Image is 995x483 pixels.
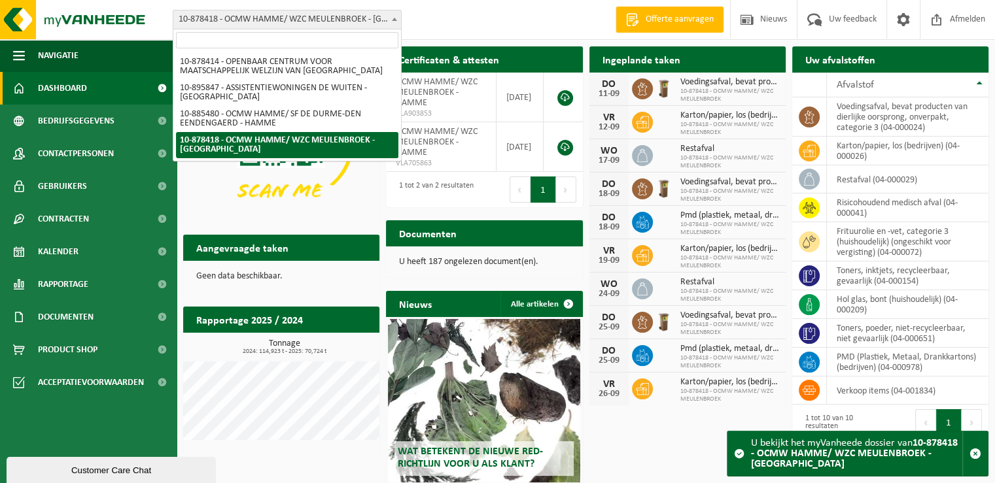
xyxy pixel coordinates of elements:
[38,301,94,333] span: Documenten
[915,409,936,435] button: Previous
[38,39,79,72] span: Navigatie
[176,54,398,80] li: 10-878414 - OPENBAAR CENTRUM VOOR MAATSCHAPPELIJK WELZIJN VAN [GEOGRAPHIC_DATA]
[680,121,779,137] span: 10-878418 - OCMW HAMME/ WZC MEULENBROEK
[596,112,622,123] div: VR
[497,122,544,172] td: [DATE]
[596,179,622,190] div: DO
[680,377,779,388] span: Karton/papier, los (bedrijven)
[799,408,884,437] div: 1 tot 10 van 10 resultaten
[38,268,88,301] span: Rapportage
[173,10,402,29] span: 10-878418 - OCMW HAMME/ WZC MEULENBROEK - HAMME
[7,454,218,483] iframe: chat widget
[183,307,316,332] h2: Rapportage 2025 / 2024
[596,146,622,156] div: WO
[827,319,988,348] td: toners, poeder, niet-recycleerbaar, niet gevaarlijk (04-000651)
[38,235,79,268] span: Kalender
[827,348,988,376] td: PMD (Plastiek, Metaal, Drankkartons) (bedrijven) (04-000978)
[396,77,478,108] span: OCMW HAMME/ WZC MEULENBROEK - HAMME
[751,438,958,469] strong: 10-878418 - OCMW HAMME/ WZC MEULENBROEK - [GEOGRAPHIC_DATA]
[38,72,87,105] span: Dashboard
[827,376,988,405] td: verkoop items (04-001834)
[388,319,580,482] a: Wat betekent de nieuwe RED-richtlijn voor u als klant?
[396,158,486,169] span: VLA705863
[398,446,543,469] span: Wat betekent de nieuwe RED-richtlijn voor u als klant?
[531,176,556,203] button: 1
[680,144,779,154] span: Restafval
[680,154,779,170] span: 10-878418 - OCMW HAMME/ WZC MEULENBROEK
[596,246,622,256] div: VR
[680,321,779,337] span: 10-878418 - OCMW HAMME/ WZC MEULENBROEK
[680,244,779,254] span: Karton/papier, los (bedrijven)
[680,110,779,121] span: Karton/papier, los (bedrijven)
[596,79,622,90] div: DO
[680,277,779,288] span: Restafval
[596,379,622,390] div: VR
[396,108,486,119] span: VLA903853
[827,137,988,165] td: karton/papier, los (bedrijven) (04-000026)
[386,220,470,246] h2: Documenten
[596,356,622,365] div: 25-09
[510,176,531,203] button: Previous
[680,77,779,88] span: Voedingsafval, bevat producten van dierlijke oorsprong, onverpakt, categorie 3
[596,323,622,332] div: 25-09
[497,73,544,122] td: [DATE]
[556,176,576,203] button: Next
[282,332,378,358] a: Bekijk rapportage
[680,354,779,370] span: 10-878418 - OCMW HAMME/ WZC MEULENBROEK
[837,80,874,90] span: Afvalstof
[596,346,622,356] div: DO
[680,221,779,237] span: 10-878418 - OCMW HAMME/ WZC MEULENBROEK
[176,80,398,106] li: 10-895847 - ASSISTENTIEWONINGEN DE WUITEN - [GEOGRAPHIC_DATA]
[38,203,89,235] span: Contracten
[751,431,962,476] div: U bekijkt het myVanheede dossier van
[190,339,379,355] h3: Tonnage
[827,222,988,261] td: frituurolie en -vet, categorie 3 (huishoudelijk) (ongeschikt voor vergisting) (04-000072)
[680,88,779,103] span: 10-878418 - OCMW HAMME/ WZC MEULENBROEK
[596,123,622,132] div: 12-09
[596,312,622,323] div: DO
[190,348,379,355] span: 2024: 114,923 t - 2025: 70,724 t
[596,390,622,399] div: 26-09
[396,127,478,158] span: OCMW HAMME/ WZC MEULENBROEK - HAMME
[589,46,693,72] h2: Ingeplande taken
[596,190,622,199] div: 18-09
[596,223,622,232] div: 18-09
[827,165,988,193] td: restafval (04-000029)
[596,156,622,165] div: 17-09
[386,46,512,72] h2: Certificaten & attesten
[680,388,779,403] span: 10-878418 - OCMW HAMME/ WZC MEULENBROEK
[680,254,779,270] span: 10-878418 - OCMW HAMME/ WZC MEULENBROEK
[680,288,779,303] span: 10-878418 - OCMW HAMME/ WZC MEULENBROEK
[827,261,988,290] td: toners, inktjets, recycleerbaar, gevaarlijk (04-000154)
[38,170,87,203] span: Gebruikers
[500,291,582,317] a: Alle artikelen
[827,97,988,137] td: voedingsafval, bevat producten van dierlijke oorsprong, onverpakt, categorie 3 (04-000024)
[680,177,779,188] span: Voedingsafval, bevat producten van dierlijke oorsprong, onverpakt, categorie 3
[596,279,622,290] div: WO
[680,310,779,321] span: Voedingsafval, bevat producten van dierlijke oorsprong, onverpakt, categorie 3
[393,175,474,204] div: 1 tot 2 van 2 resultaten
[399,258,569,267] p: U heeft 187 ongelezen document(en).
[596,290,622,299] div: 24-09
[680,188,779,203] span: 10-878418 - OCMW HAMME/ WZC MEULENBROEK
[642,13,717,26] span: Offerte aanvragen
[596,90,622,99] div: 11-09
[596,256,622,265] div: 19-09
[173,10,401,29] span: 10-878418 - OCMW HAMME/ WZC MEULENBROEK - HAMME
[176,106,398,132] li: 10-885480 - OCMW HAMME/ SF DE DURME-DEN EENDENGAERD - HAMME
[616,7,724,33] a: Offerte aanvragen
[386,291,445,316] h2: Nieuws
[196,272,366,281] p: Geen data beschikbaar.
[596,212,622,223] div: DO
[653,310,675,332] img: WB-0140-HPE-BN-01
[827,290,988,319] td: hol glas, bont (huishoudelijk) (04-000209)
[680,210,779,221] span: Pmd (plastiek, metaal, drankkartons) (bedrijven)
[962,409,982,435] button: Next
[653,176,675,199] img: WB-0140-HPE-BN-01
[827,193,988,222] td: risicohoudend medisch afval (04-000041)
[38,366,144,399] span: Acceptatievoorwaarden
[792,46,888,72] h2: Uw afvalstoffen
[936,409,962,435] button: 1
[38,105,114,137] span: Bedrijfsgegevens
